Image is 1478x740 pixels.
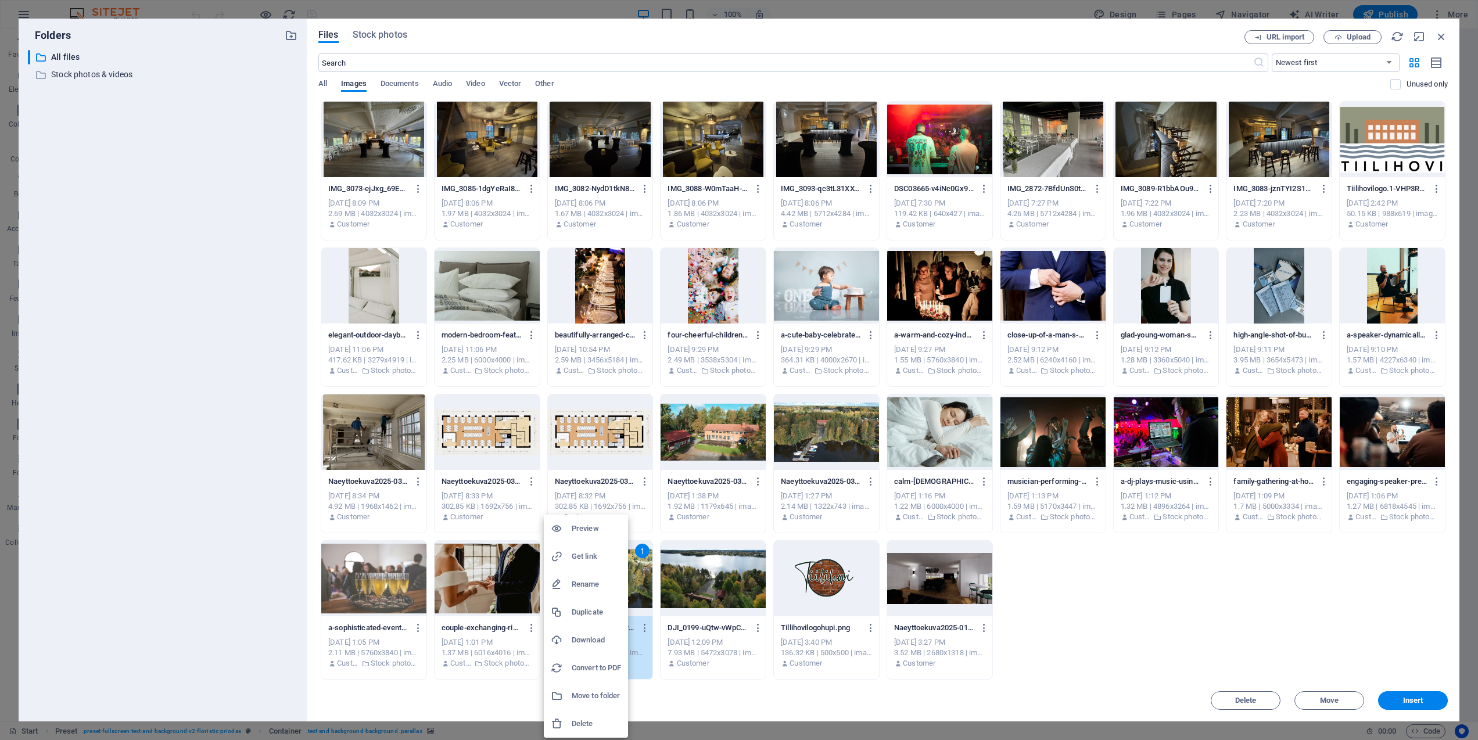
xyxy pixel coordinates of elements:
[572,661,621,675] h6: Convert to PDF
[572,549,621,563] h6: Get link
[572,633,621,647] h6: Download
[572,717,621,731] h6: Delete
[572,689,621,703] h6: Move to folder
[572,522,621,536] h6: Preview
[572,577,621,591] h6: Rename
[572,605,621,619] h6: Duplicate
